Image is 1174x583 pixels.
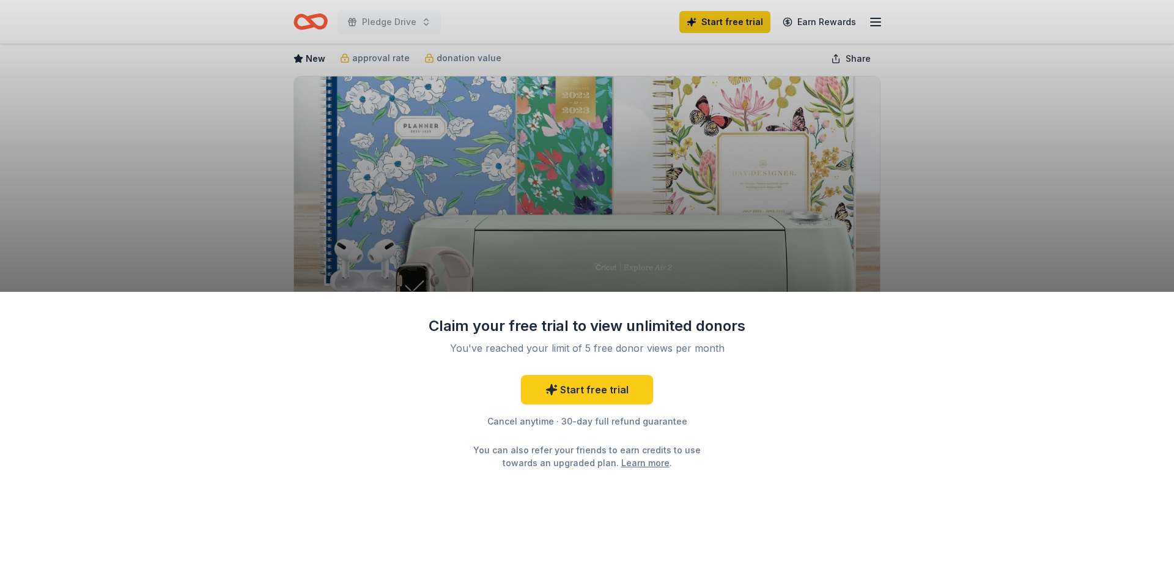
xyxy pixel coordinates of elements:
a: Learn more [621,456,670,469]
div: Cancel anytime · 30-day full refund guarantee [428,414,746,429]
div: You can also refer your friends to earn credits to use towards an upgraded plan. . [462,444,712,469]
a: Start free trial [521,375,653,404]
div: You've reached your limit of 5 free donor views per month [443,341,731,355]
div: Claim your free trial to view unlimited donors [428,316,746,336]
